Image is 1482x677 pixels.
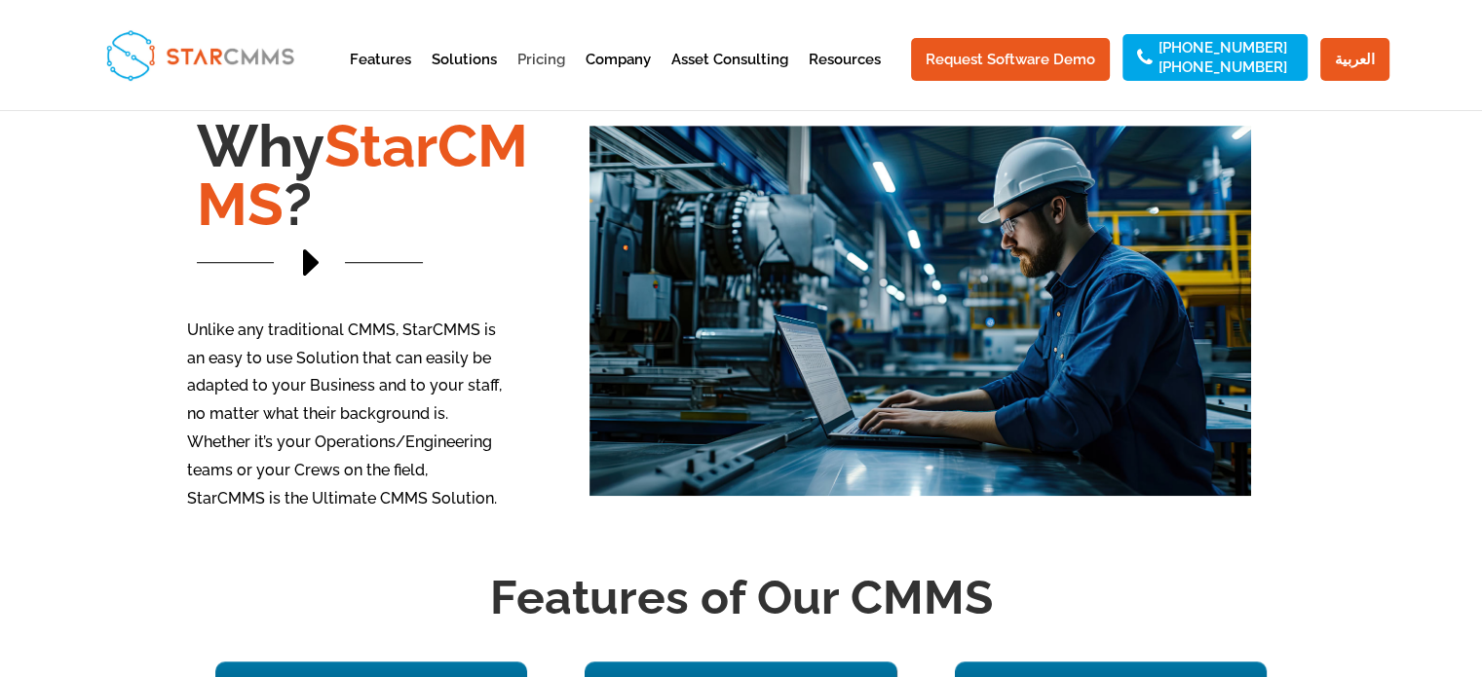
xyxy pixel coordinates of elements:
a: Pricing [517,53,565,100]
a: Asset Consulting [671,53,788,100]
a: Resources [809,53,881,100]
a: [PHONE_NUMBER] [1159,60,1287,74]
a: Solutions [432,53,497,100]
span: StarCMMS [197,112,528,239]
a: Features [350,53,411,100]
p: Unlike any traditional CMMS, StarCMMS is an easy to use Solution that can easily be adapted to yo... [187,317,504,513]
a: Company [586,53,651,100]
img: StarCMMS [97,21,302,89]
h2: Why ? [197,117,534,244]
a: Request Software Demo [911,38,1110,81]
img: Image [589,126,1251,496]
a: العربية [1320,38,1389,81]
a: [PHONE_NUMBER] [1159,41,1287,55]
span: E [284,237,335,288]
h2: Features of Our CMMS [215,565,1268,640]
